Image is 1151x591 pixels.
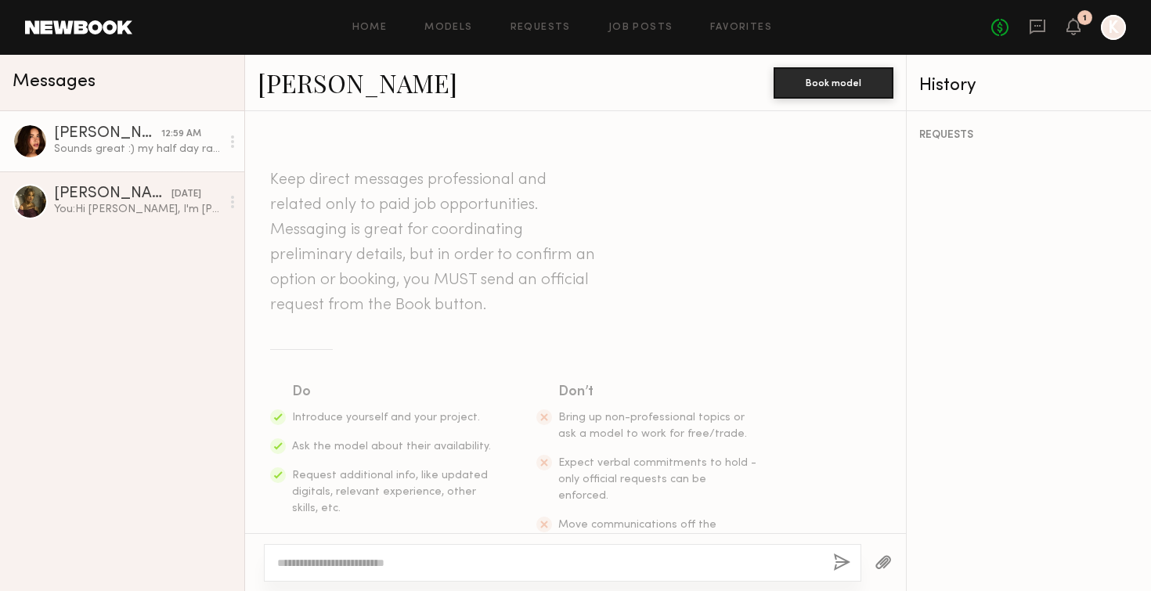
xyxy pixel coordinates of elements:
div: You: Hi [PERSON_NAME], I'm [PERSON_NAME] from PAVOI. We're planning a small half-day shoot [DATE]... [54,202,221,217]
a: [PERSON_NAME] [258,66,457,99]
span: Request additional info, like updated digitals, relevant experience, other skills, etc. [292,470,488,514]
span: Ask the model about their availability. [292,441,491,452]
a: Favorites [710,23,772,33]
div: 1 [1083,14,1087,23]
a: Models [424,23,472,33]
a: Requests [511,23,571,33]
div: History [919,77,1138,95]
span: Introduce yourself and your project. [292,413,480,423]
div: Do [292,381,493,403]
span: Messages [13,73,96,91]
a: Home [352,23,388,33]
div: REQUESTS [919,130,1138,141]
div: 12:59 AM [161,127,201,142]
div: [PERSON_NAME] [54,126,161,142]
div: Don’t [558,381,759,403]
div: [DATE] [171,187,201,202]
a: Job Posts [608,23,673,33]
div: [PERSON_NAME] [54,186,171,202]
button: Book model [774,67,893,99]
a: Book model [774,75,893,88]
span: Bring up non-professional topics or ask a model to work for free/trade. [558,413,747,439]
span: Expect verbal commitments to hold - only official requests can be enforced. [558,458,756,501]
div: Sounds great :) my half day rate is 750 and i charge $250 to come hair and makeup ready. So in to... [54,142,221,157]
a: K [1101,15,1126,40]
span: Move communications off the platform. [558,520,716,546]
header: Keep direct messages professional and related only to paid job opportunities. Messaging is great ... [270,168,599,318]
